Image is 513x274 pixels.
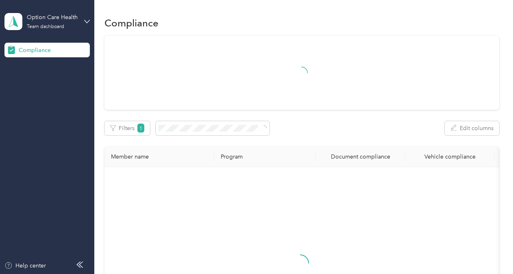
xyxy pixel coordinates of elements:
[19,46,51,54] span: Compliance
[467,228,513,274] iframe: Everlance-gr Chat Button Frame
[104,121,150,135] button: Filters1
[412,153,488,160] div: Vehicle compliance
[4,261,46,270] button: Help center
[214,147,316,167] th: Program
[137,124,145,133] span: 1
[322,153,399,160] div: Document compliance
[104,19,159,27] h1: Compliance
[445,121,499,135] button: Edit columns
[27,24,64,29] div: Team dashboard
[104,147,214,167] th: Member name
[27,13,78,22] div: Option Care Health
